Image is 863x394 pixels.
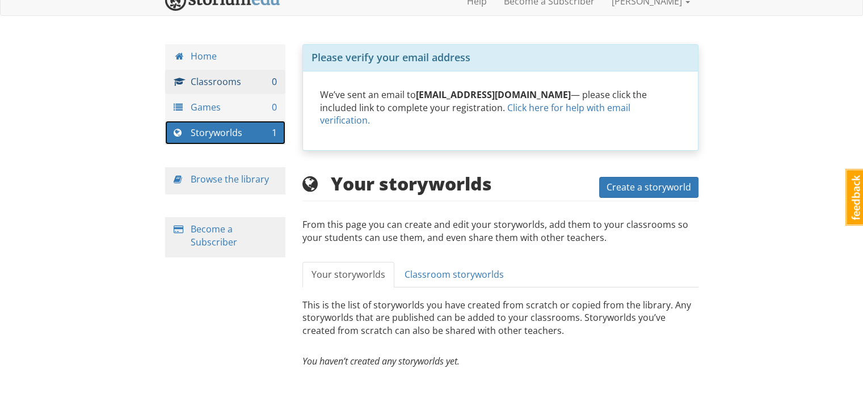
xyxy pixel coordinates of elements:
a: Storyworlds 1 [165,121,286,145]
span: 1 [272,126,277,139]
a: Become a Subscriber [191,223,237,248]
span: 0 [272,101,277,114]
span: Please verify your email address [311,50,470,64]
a: Browse the library [191,173,269,185]
span: Create a storyworld [607,181,691,193]
p: From this page you can create and edit your storyworlds, add them to your classrooms so your stud... [302,218,698,256]
p: We’ve sent an email to — please click the included link to complete your registration. [320,88,681,128]
button: Create a storyworld [599,177,698,198]
em: You haven’t created any storyworlds yet. [302,355,460,367]
span: 0 [272,75,277,88]
strong: [EMAIL_ADDRESS][DOMAIN_NAME] [416,88,571,101]
a: Classrooms 0 [165,70,286,94]
a: Home [165,44,286,69]
a: Click here for help with email verification. [320,101,630,127]
span: Classroom storyworlds [405,268,504,281]
p: This is the list of storyworlds you have created from scratch or copied from the library. Any sto... [302,299,698,349]
h2: Your storyworlds [302,173,492,193]
a: Games 0 [165,95,286,120]
span: Your storyworlds [311,268,385,281]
